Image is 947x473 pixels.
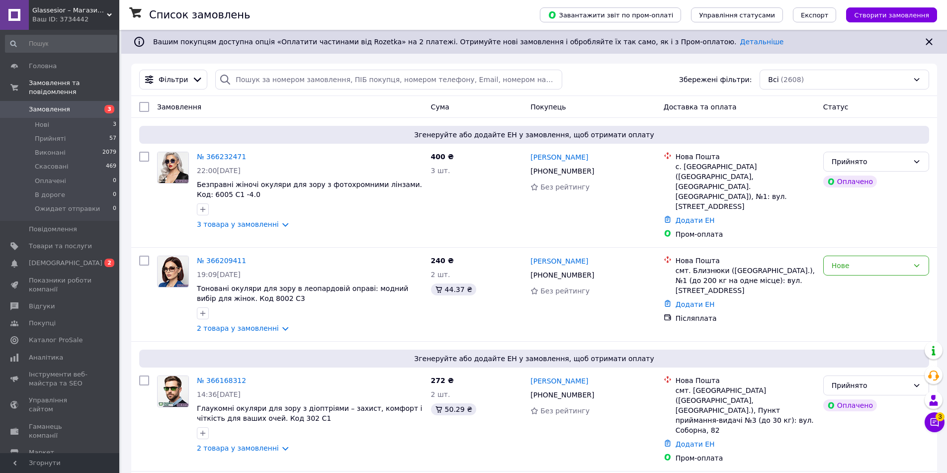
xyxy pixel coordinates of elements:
span: Збережені фільтри: [679,75,752,85]
span: Управління сайтом [29,396,92,414]
span: Вашим покупцям доступна опція «Оплатити частинами від Rozetka» на 2 платежі. Отримуйте нові замов... [153,38,783,46]
span: Фільтри [159,75,188,85]
div: смт. Близнюки ([GEOGRAPHIC_DATA].), №1 (до 200 кг на одне місце): вул. [STREET_ADDRESS] [676,266,815,295]
img: Фото товару [158,256,188,287]
div: 50.29 ₴ [431,403,476,415]
div: Оплачено [823,176,877,188]
span: Замовлення [29,105,70,114]
img: Фото товару [158,152,188,183]
span: Cума [431,103,449,111]
a: [PERSON_NAME] [530,376,588,386]
a: Додати ЕН [676,216,715,224]
span: 272 ₴ [431,377,454,384]
input: Пошук [5,35,117,53]
span: [PHONE_NUMBER] [530,391,594,399]
span: Експорт [801,11,829,19]
button: Експорт [793,7,837,22]
span: Головна [29,62,57,71]
span: 2 шт. [431,390,450,398]
h1: Список замовлень [149,9,250,21]
span: Каталог ProSale [29,336,83,345]
button: Чат з покупцем3 [925,412,945,432]
span: Створити замовлення [854,11,929,19]
span: 57 [109,134,116,143]
div: с. [GEOGRAPHIC_DATA] ([GEOGRAPHIC_DATA], [GEOGRAPHIC_DATA]. [GEOGRAPHIC_DATA]), №1: вул. [STREET_... [676,162,815,211]
span: [DEMOGRAPHIC_DATA] [29,259,102,268]
span: 240 ₴ [431,257,454,265]
span: Прийняті [35,134,66,143]
span: Доставка та оплата [664,103,737,111]
span: Маркет [29,448,54,457]
div: Післяплата [676,313,815,323]
div: 44.37 ₴ [431,284,476,295]
a: Додати ЕН [676,300,715,308]
button: Створити замовлення [846,7,937,22]
span: [PHONE_NUMBER] [530,167,594,175]
a: № 366232471 [197,153,246,161]
input: Пошук за номером замовлення, ПІБ покупця, номером телефону, Email, номером накладної [215,70,562,90]
a: Створити замовлення [836,10,937,18]
span: Управління статусами [699,11,775,19]
img: Фото товару [158,376,188,407]
span: 469 [106,162,116,171]
a: № 366209411 [197,257,246,265]
div: Прийнято [832,156,909,167]
div: Нова Пошта [676,256,815,266]
span: Без рейтингу [540,183,590,191]
span: 0 [113,190,116,199]
span: 3 [113,120,116,129]
span: Згенеруйте або додайте ЕН у замовлення, щоб отримати оплату [143,130,925,140]
span: Показники роботи компанії [29,276,92,294]
a: [PERSON_NAME] [530,152,588,162]
span: [PHONE_NUMBER] [530,271,594,279]
span: Інструменти веб-майстра та SEO [29,370,92,388]
span: Статус [823,103,849,111]
span: Без рейтингу [540,287,590,295]
span: Згенеруйте або додайте ЕН у замовлення, щоб отримати оплату [143,354,925,364]
span: Гаманець компанії [29,422,92,440]
span: 0 [113,177,116,186]
div: Нова Пошта [676,376,815,385]
a: Безправні жіночі окуляри для зору з фотохромними лінзами. Код: 6005 С1 -4.0 [197,181,422,198]
span: 2 шт. [431,271,450,279]
span: 14:36[DATE] [197,390,241,398]
span: 2079 [102,148,116,157]
div: Оплачено [823,399,877,411]
div: Ваш ID: 3734442 [32,15,119,24]
span: Покупці [29,319,56,328]
a: Додати ЕН [676,440,715,448]
div: Нова Пошта [676,152,815,162]
span: Повідомлення [29,225,77,234]
button: Управління статусами [691,7,783,22]
span: Нові [35,120,49,129]
a: Глаукомні окуляри для зору з діоптріями – захист, комфорт і чіткість для ваших очей. Код 302 С1 [197,404,422,422]
a: [PERSON_NAME] [530,256,588,266]
a: Фото товару [157,152,189,184]
div: Пром-оплата [676,453,815,463]
span: Glassesior – Магазин оптики [32,6,107,15]
span: Виконані [35,148,66,157]
span: Тоновані окуляри для зору в леопардовій оправі: модний вибір для жінок. Код 8002 С3 [197,284,408,302]
span: Завантажити звіт по пром-оплаті [548,10,673,19]
a: Фото товару [157,256,189,287]
span: В дороге [35,190,65,199]
span: 22:00[DATE] [197,167,241,175]
a: 2 товара у замовленні [197,324,279,332]
span: 19:09[DATE] [197,271,241,279]
div: Прийнято [832,380,909,391]
a: Фото товару [157,376,189,407]
span: Покупець [530,103,566,111]
span: Скасовані [35,162,69,171]
span: Замовлення [157,103,201,111]
span: Аналітика [29,353,63,362]
a: № 366168312 [197,377,246,384]
a: 3 товара у замовленні [197,220,279,228]
a: 2 товара у замовленні [197,444,279,452]
div: Нове [832,260,909,271]
div: Пром-оплата [676,229,815,239]
span: Товари та послуги [29,242,92,251]
div: смт. [GEOGRAPHIC_DATA] ([GEOGRAPHIC_DATA], [GEOGRAPHIC_DATA].), Пункт приймання-видачі №3 (до 30 ... [676,385,815,435]
span: 2 [104,259,114,267]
